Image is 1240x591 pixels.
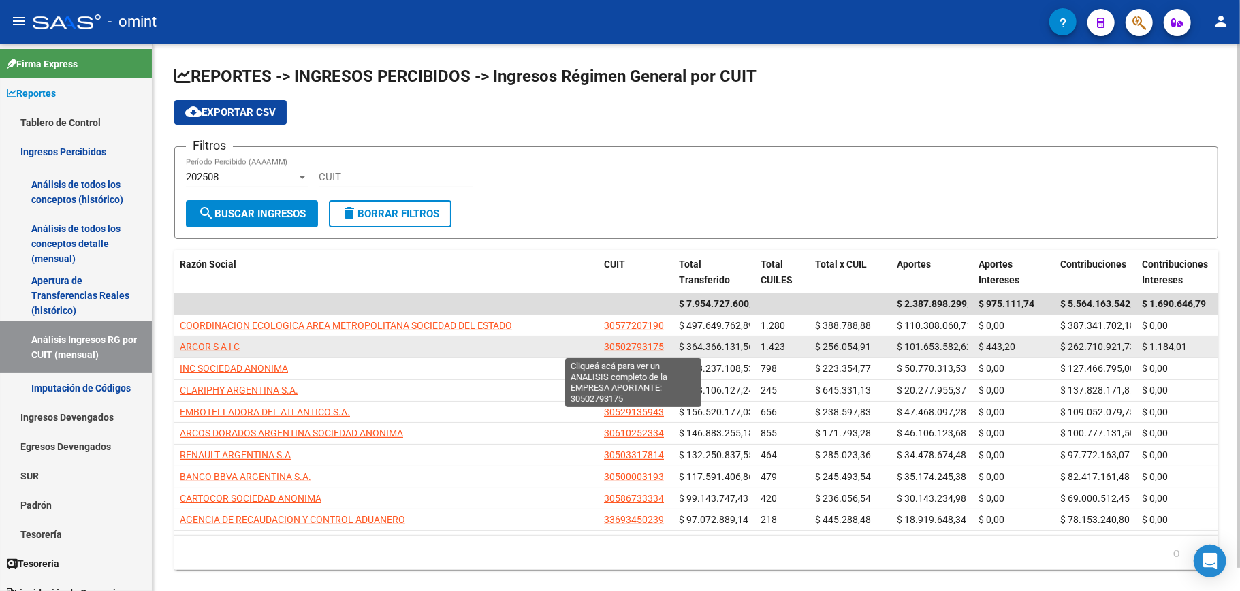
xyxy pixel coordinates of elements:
[761,363,777,374] span: 798
[815,320,871,331] span: $ 388.788,88
[979,259,1019,285] span: Aportes Intereses
[341,208,439,220] span: Borrar Filtros
[897,320,972,331] span: $ 110.308.060,71
[897,406,966,417] span: $ 47.468.097,28
[761,259,793,285] span: Total CUILES
[1060,298,1143,309] span: $ 5.564.163.542,74
[761,428,777,438] span: 855
[1142,493,1168,504] span: $ 0,00
[1167,545,1186,560] a: go to previous page
[198,208,306,220] span: Buscar Ingresos
[761,320,785,331] span: 1.280
[1142,385,1168,396] span: $ 0,00
[1142,259,1208,285] span: Contribuciones Intereses
[1142,363,1168,374] span: $ 0,00
[979,406,1004,417] span: $ 0,00
[673,250,755,295] datatable-header-cell: Total Transferido
[679,320,754,331] span: $ 497.649.762,89
[679,514,748,525] span: $ 97.072.889,14
[180,428,403,438] span: ARCOS DORADOS ARGENTINA SOCIEDAD ANONIMA
[180,449,291,460] span: RENAULT ARGENTINA S.A
[1142,298,1206,309] span: $ 1.690.646,79
[815,449,871,460] span: $ 285.023,36
[599,250,673,295] datatable-header-cell: CUIT
[815,341,871,352] span: $ 256.054,91
[679,428,754,438] span: $ 146.883.255,18
[897,259,931,270] span: Aportes
[1060,341,1135,352] span: $ 262.710.921,73
[679,406,754,417] span: $ 156.520.177,03
[180,493,321,504] span: CARTOCOR SOCIEDAD ANONIMA
[679,449,754,460] span: $ 132.250.837,55
[180,514,405,525] span: AGENCIA DE RECAUDACION Y CONTROL ADUANERO
[7,86,56,101] span: Reportes
[761,471,777,482] span: 479
[897,514,966,525] span: $ 18.919.648,34
[1060,259,1126,270] span: Contribuciones
[7,556,59,571] span: Tesorería
[1060,406,1135,417] span: $ 109.052.079,75
[810,250,891,295] datatable-header-cell: Total x CUIL
[1190,545,1209,560] a: go to next page
[761,449,777,460] span: 464
[604,320,664,331] span: 30577207190
[180,385,298,396] span: CLARIPHY ARGENTINA S.A.
[897,385,966,396] span: $ 20.277.955,37
[679,298,762,309] span: $ 7.954.727.600,39
[679,471,754,482] span: $ 117.591.406,86
[11,13,27,29] mat-icon: menu
[679,363,754,374] span: $ 178.237.108,53
[1060,493,1130,504] span: $ 69.000.512,45
[174,67,757,86] span: REPORTES -> INGRESOS PERCIBIDOS -> Ingresos Régimen General por CUIT
[815,363,871,374] span: $ 223.354,77
[604,428,664,438] span: 30610252334
[979,471,1004,482] span: $ 0,00
[1060,385,1135,396] span: $ 137.828.171,87
[761,493,777,504] span: 420
[180,363,288,374] span: INC SOCIEDAD ANONIMA
[604,385,664,396] span: 30709663336
[891,250,973,295] datatable-header-cell: Aportes
[979,298,1034,309] span: $ 975.111,74
[1142,449,1168,460] span: $ 0,00
[604,363,664,374] span: 30687310434
[973,250,1055,295] datatable-header-cell: Aportes Intereses
[1060,320,1135,331] span: $ 387.341.702,18
[604,406,664,417] span: 30529135943
[1136,250,1218,295] datatable-header-cell: Contribuciones Intereses
[108,7,157,37] span: - omint
[897,341,972,352] span: $ 101.653.582,62
[815,385,871,396] span: $ 645.331,13
[186,171,219,183] span: 202508
[815,406,871,417] span: $ 238.597,83
[604,341,664,352] span: 30502793175
[897,428,966,438] span: $ 46.106.123,68
[1213,13,1229,29] mat-icon: person
[186,200,318,227] button: Buscar Ingresos
[174,100,287,125] button: Exportar CSV
[180,320,512,331] span: COORDINACION ECOLOGICA AREA METROPOLITANA SOCIEDAD DEL ESTADO
[180,341,240,352] span: ARCOR S A I C
[185,106,276,118] span: Exportar CSV
[329,200,451,227] button: Borrar Filtros
[180,406,350,417] span: EMBOTELLADORA DEL ATLANTICO S.A.
[897,363,966,374] span: $ 50.770.313,53
[1194,545,1226,577] div: Open Intercom Messenger
[1142,428,1168,438] span: $ 0,00
[761,514,777,525] span: 218
[174,250,599,295] datatable-header-cell: Razón Social
[761,406,777,417] span: 656
[979,320,1004,331] span: $ 0,00
[198,205,214,221] mat-icon: search
[186,136,233,155] h3: Filtros
[180,471,311,482] span: BANCO BBVA ARGENTINA S.A.
[185,103,202,120] mat-icon: cloud_download
[897,493,966,504] span: $ 30.143.234,98
[679,259,730,285] span: Total Transferido
[1142,320,1168,331] span: $ 0,00
[979,514,1004,525] span: $ 0,00
[815,428,871,438] span: $ 171.793,28
[604,493,664,504] span: 30586733334
[761,341,785,352] span: 1.423
[979,341,1015,352] span: $ 443,20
